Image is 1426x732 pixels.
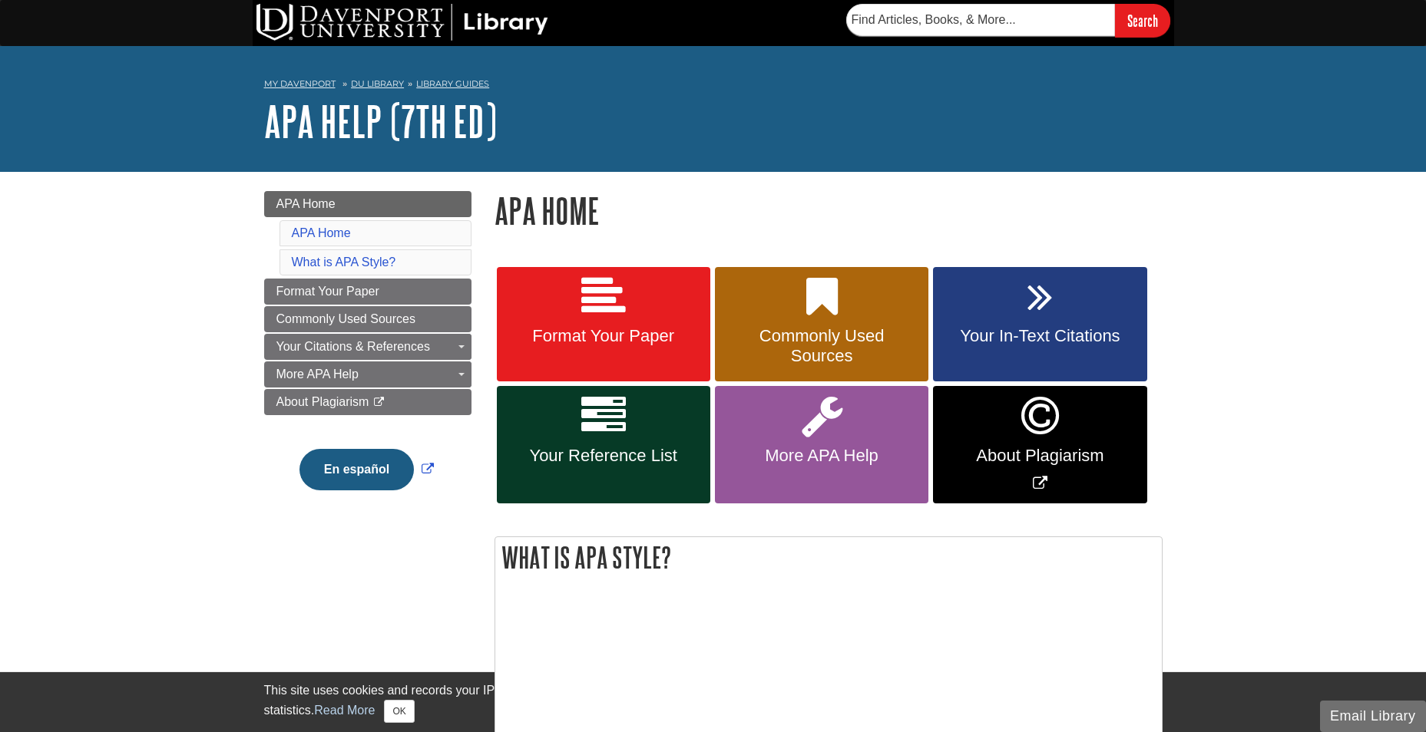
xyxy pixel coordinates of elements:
[945,446,1135,466] span: About Plagiarism
[276,395,369,408] span: About Plagiarism
[495,537,1162,578] h2: What is APA Style?
[276,312,415,325] span: Commonly Used Sources
[715,386,928,503] a: More APA Help
[726,446,917,466] span: More APA Help
[933,267,1146,382] a: Your In-Text Citations
[264,74,1163,98] nav: breadcrumb
[276,197,336,210] span: APA Home
[264,97,497,145] a: APA Help (7th Ed)
[256,4,548,41] img: DU Library
[508,446,699,466] span: Your Reference List
[264,334,471,360] a: Your Citations & References
[933,386,1146,503] a: Link opens in new window
[1115,4,1170,37] input: Search
[945,326,1135,346] span: Your In-Text Citations
[264,389,471,415] a: About Plagiarism
[276,368,359,381] span: More APA Help
[715,267,928,382] a: Commonly Used Sources
[264,306,471,332] a: Commonly Used Sources
[264,279,471,305] a: Format Your Paper
[384,700,414,723] button: Close
[296,463,438,476] a: Link opens in new window
[314,704,375,717] a: Read More
[264,681,1163,723] div: This site uses cookies and records your IP address for usage statistics. Additionally, we use Goo...
[292,226,351,239] a: APA Home
[264,77,336,91] a: My Davenport
[726,326,917,366] span: Commonly Used Sources
[508,326,699,346] span: Format Your Paper
[416,78,489,89] a: Library Guides
[495,191,1163,230] h1: APA Home
[497,386,710,503] a: Your Reference List
[372,397,385,407] i: This link opens in a new window
[497,267,710,382] a: Format Your Paper
[292,256,396,269] a: What is APA Style?
[264,361,471,387] a: More APA Help
[264,191,471,217] a: APA Home
[264,191,471,516] div: Guide Page Menu
[299,449,414,490] button: En español
[276,340,430,353] span: Your Citations & References
[351,78,404,89] a: DU Library
[276,285,379,298] span: Format Your Paper
[846,4,1170,37] form: Searches DU Library's articles, books, and more
[846,4,1115,36] input: Find Articles, Books, & More...
[1320,701,1426,732] button: Email Library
